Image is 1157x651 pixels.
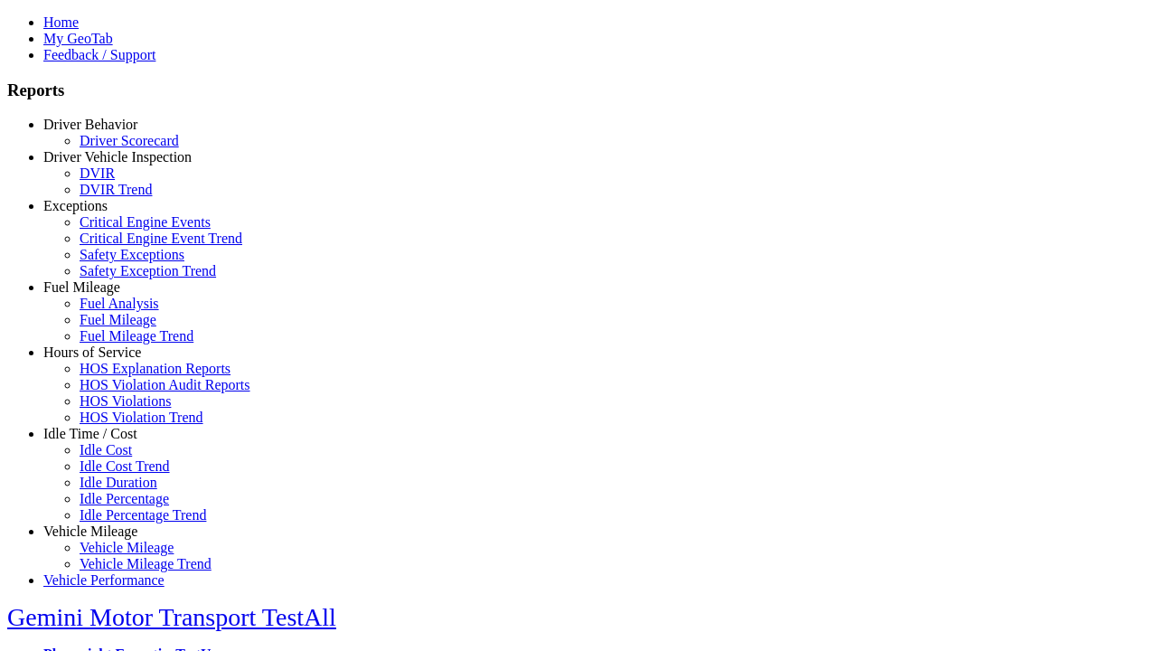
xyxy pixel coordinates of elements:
[43,572,165,588] a: Vehicle Performance
[43,426,137,441] a: Idle Time / Cost
[7,80,1150,100] h3: Reports
[43,344,141,360] a: Hours of Service
[80,442,132,458] a: Idle Cost
[80,540,174,555] a: Vehicle Mileage
[80,328,193,344] a: Fuel Mileage Trend
[80,263,216,278] a: Safety Exception Trend
[7,603,336,631] a: Gemini Motor Transport TestAll
[80,182,152,197] a: DVIR Trend
[43,47,155,62] a: Feedback / Support
[80,133,179,148] a: Driver Scorecard
[80,312,156,327] a: Fuel Mileage
[43,14,79,30] a: Home
[80,361,230,376] a: HOS Explanation Reports
[80,377,250,392] a: HOS Violation Audit Reports
[43,117,137,132] a: Driver Behavior
[43,279,120,295] a: Fuel Mileage
[80,214,211,230] a: Critical Engine Events
[43,524,137,539] a: Vehicle Mileage
[80,507,206,523] a: Idle Percentage Trend
[43,31,113,46] a: My GeoTab
[80,556,212,571] a: Vehicle Mileage Trend
[80,393,171,409] a: HOS Violations
[80,165,115,181] a: DVIR
[80,247,184,262] a: Safety Exceptions
[80,475,157,490] a: Idle Duration
[43,149,192,165] a: Driver Vehicle Inspection
[43,198,108,213] a: Exceptions
[80,458,170,474] a: Idle Cost Trend
[80,491,169,506] a: Idle Percentage
[80,410,203,425] a: HOS Violation Trend
[80,231,242,246] a: Critical Engine Event Trend
[80,296,159,311] a: Fuel Analysis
